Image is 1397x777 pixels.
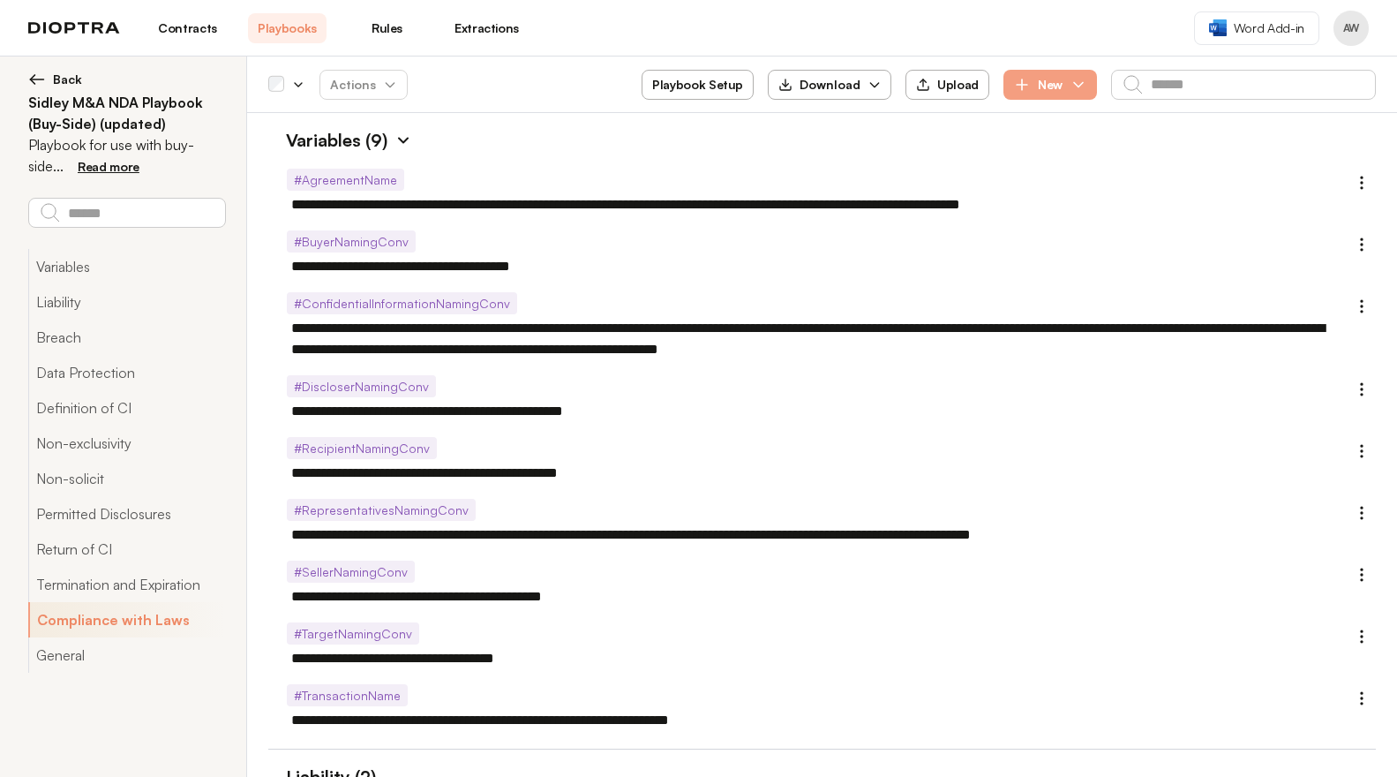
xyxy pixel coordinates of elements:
[28,602,225,637] button: Compliance with Laws
[1003,70,1097,100] button: New
[287,499,476,521] span: # RepresentativesNamingConv
[916,77,979,93] div: Upload
[1209,19,1227,36] img: word
[287,561,415,583] span: # SellerNamingConv
[28,532,225,567] button: Return of CI
[28,320,225,355] button: Breach
[28,22,120,34] img: logo
[287,169,404,191] span: # AgreementName
[28,71,46,88] img: left arrow
[1234,19,1304,37] span: Word Add-in
[287,375,436,397] span: # DiscloserNamingConv
[148,13,227,43] a: Contracts
[348,13,426,43] a: Rules
[28,461,225,496] button: Non-solicit
[778,76,860,94] div: Download
[287,684,408,706] span: # TransactionName
[287,292,517,314] span: # ConfidentialInformationNamingConv
[53,157,64,175] span: ...
[28,496,225,532] button: Permitted Disclosures
[268,127,387,154] h1: Variables (9)
[447,13,526,43] a: Extractions
[642,70,754,100] button: Playbook Setup
[287,437,437,459] span: # RecipientNamingConv
[28,426,225,461] button: Non-exclusivity
[28,134,225,177] p: Playbook for use with buy-side
[53,71,82,88] span: Back
[28,355,225,390] button: Data Protection
[768,70,891,100] button: Download
[28,92,225,134] h2: Sidley M&A NDA Playbook (Buy-Side) (updated)
[319,70,408,100] button: Actions
[248,13,327,43] a: Playbooks
[268,77,284,93] div: Select all
[28,637,225,673] button: General
[28,567,225,602] button: Termination and Expiration
[28,71,225,88] button: Back
[28,249,225,284] button: Variables
[1333,11,1369,46] button: Profile menu
[28,390,225,426] button: Definition of CI
[287,230,416,253] span: # BuyerNamingConv
[316,69,411,101] span: Actions
[1194,11,1319,45] a: Word Add-in
[394,132,412,149] img: Expand
[905,70,989,100] button: Upload
[28,284,225,320] button: Liability
[78,159,139,174] span: Read more
[287,622,419,645] span: # TargetNamingConv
